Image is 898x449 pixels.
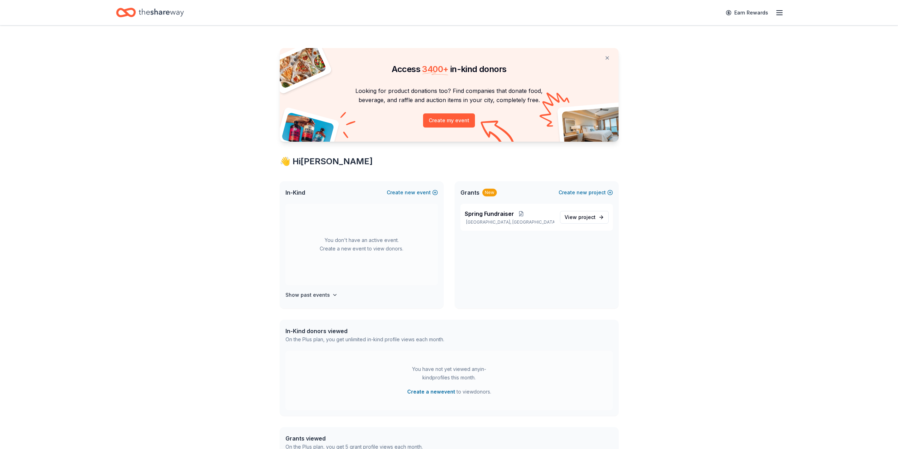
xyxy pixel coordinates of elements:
span: new [405,188,415,197]
div: Grants viewed [285,434,423,443]
a: Home [116,4,184,21]
span: project [578,214,596,220]
span: Access in-kind donors [392,64,507,74]
span: to view donors . [407,388,491,396]
p: Looking for product donations too? Find companies that donate food, beverage, and raffle and auct... [288,86,610,105]
span: 3400 + [422,64,448,74]
div: New [482,189,497,196]
div: 👋 Hi [PERSON_NAME] [280,156,619,167]
button: Show past events [285,291,338,299]
img: Curvy arrow [481,120,516,147]
span: Spring Fundraiser [465,209,514,218]
button: Create my event [423,113,475,128]
span: new [577,188,587,197]
p: [GEOGRAPHIC_DATA], [GEOGRAPHIC_DATA] [465,219,554,225]
span: In-Kind [285,188,305,197]
img: Pizza [272,44,327,89]
a: Earn Rewards [722,6,772,19]
span: View [565,213,596,221]
button: Createnewevent [387,188,438,197]
h4: Show past events [285,291,330,299]
div: You have not yet viewed any in-kind profiles this month. [405,365,493,382]
a: View project [560,211,609,224]
div: On the Plus plan, you get unlimited in-kind profile views each month. [285,335,444,344]
button: Create a newevent [407,388,455,396]
div: In-Kind donors viewed [285,327,444,335]
div: You don't have an active event. Create a new event to view donors. [285,204,438,285]
button: Createnewproject [559,188,613,197]
span: Grants [460,188,480,197]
